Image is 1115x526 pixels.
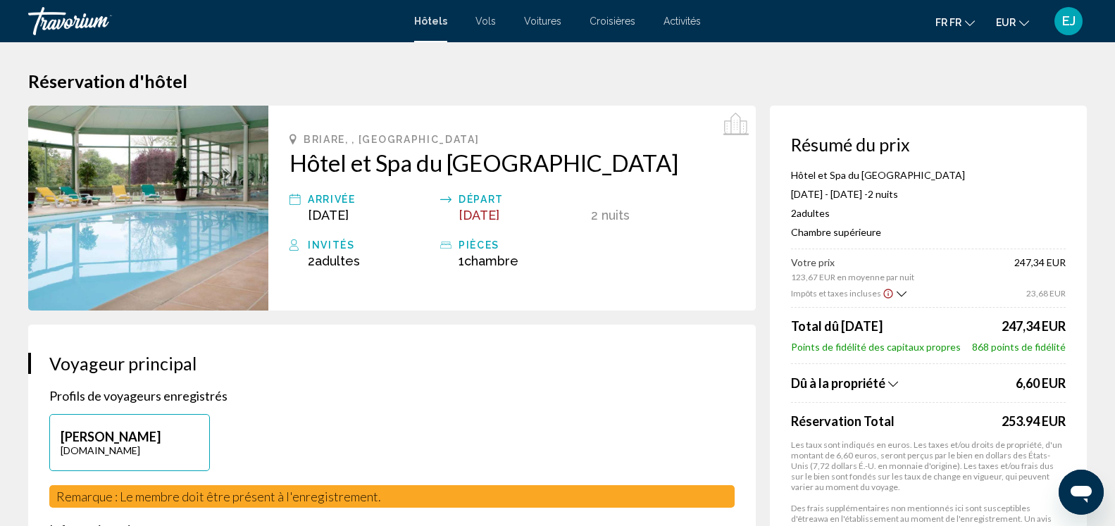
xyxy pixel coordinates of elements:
span: 123,67 EUR en moyenne par nuit [791,272,914,282]
h3: Résumé du prix [791,134,1066,155]
span: 2 [791,207,830,219]
span: [DATE] [459,208,499,223]
span: Votre prix [791,256,914,268]
button: Menu utilisateur [1050,6,1087,36]
span: fr fr [935,17,961,28]
p: Les taux sont indiqués en euros. Les taxes et/ou droits de propriété, d'un montant de 6,60 euros,... [791,439,1066,492]
span: 2 [591,208,598,223]
button: Ventilation des taxes et taxes [791,375,1012,392]
span: nuits [876,188,898,200]
p: Profils de voyageurs enregistrés [49,388,735,403]
a: Croisières [590,15,635,27]
span: EUR [996,17,1016,28]
span: EJ [1062,14,1076,28]
div: Départ [459,191,584,208]
a: Travorium [28,7,400,35]
div: pièces [459,237,584,253]
iframe: Bouton de lancement de la fenêtre de messagerie [1059,470,1104,515]
button: [PERSON_NAME][DOMAIN_NAME] [49,414,210,471]
p: [DATE] - [DATE] - [791,188,1066,200]
span: 1 [459,253,518,268]
div: Arrivée [308,191,433,208]
span: 2 [308,253,360,268]
button: Dénonciation des taxes et taxes [883,287,894,299]
span: 23,68 EUR [1026,288,1066,299]
span: Briare, , [GEOGRAPHIC_DATA] [304,134,479,145]
span: Chambre [464,253,518,268]
button: Changement de monnaie [996,12,1029,32]
span: [DATE] [308,208,349,223]
span: 2 [868,188,873,200]
a: Hôtels [414,15,447,27]
span: nuits [602,208,630,223]
span: 868 points de fidélité [972,341,1066,353]
span: Total dû [DATE] [791,318,883,334]
a: Activités [664,15,701,27]
a: Voitures [524,15,561,27]
span: 247,34 EUR [1002,318,1066,334]
span: Points de fidélité des capitaux propres [791,341,961,353]
p: [PERSON_NAME] [61,429,199,444]
p: [DOMAIN_NAME] [61,444,199,456]
p: Hôtel et Spa du [GEOGRAPHIC_DATA] [791,169,1066,181]
span: Remarque : Le membre doit être présent à l'enregistrement. [56,489,381,504]
a: Vols [475,15,496,27]
span: Réservation Total [791,413,998,429]
span: Dû à la propriété [791,375,885,391]
p: Chambre supérieure [791,226,1066,238]
h1: Réservation d'hôtel [28,70,1087,92]
span: 6,60 EUR [1016,375,1066,391]
span: Adultes [315,253,360,268]
div: Invités [308,237,433,253]
a: Hôtel et Spa du [GEOGRAPHIC_DATA] [289,149,735,177]
span: Impôts et taxes incluses [791,288,881,299]
h3: Voyageur principal [49,353,735,374]
button: Changer de langue [935,12,975,32]
button: Ventilation des taxes et taxes [791,286,907,300]
span: Adultes [797,207,830,219]
span: 247,34 EUR [1014,256,1066,282]
div: 253.94 EUR [1002,413,1066,429]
